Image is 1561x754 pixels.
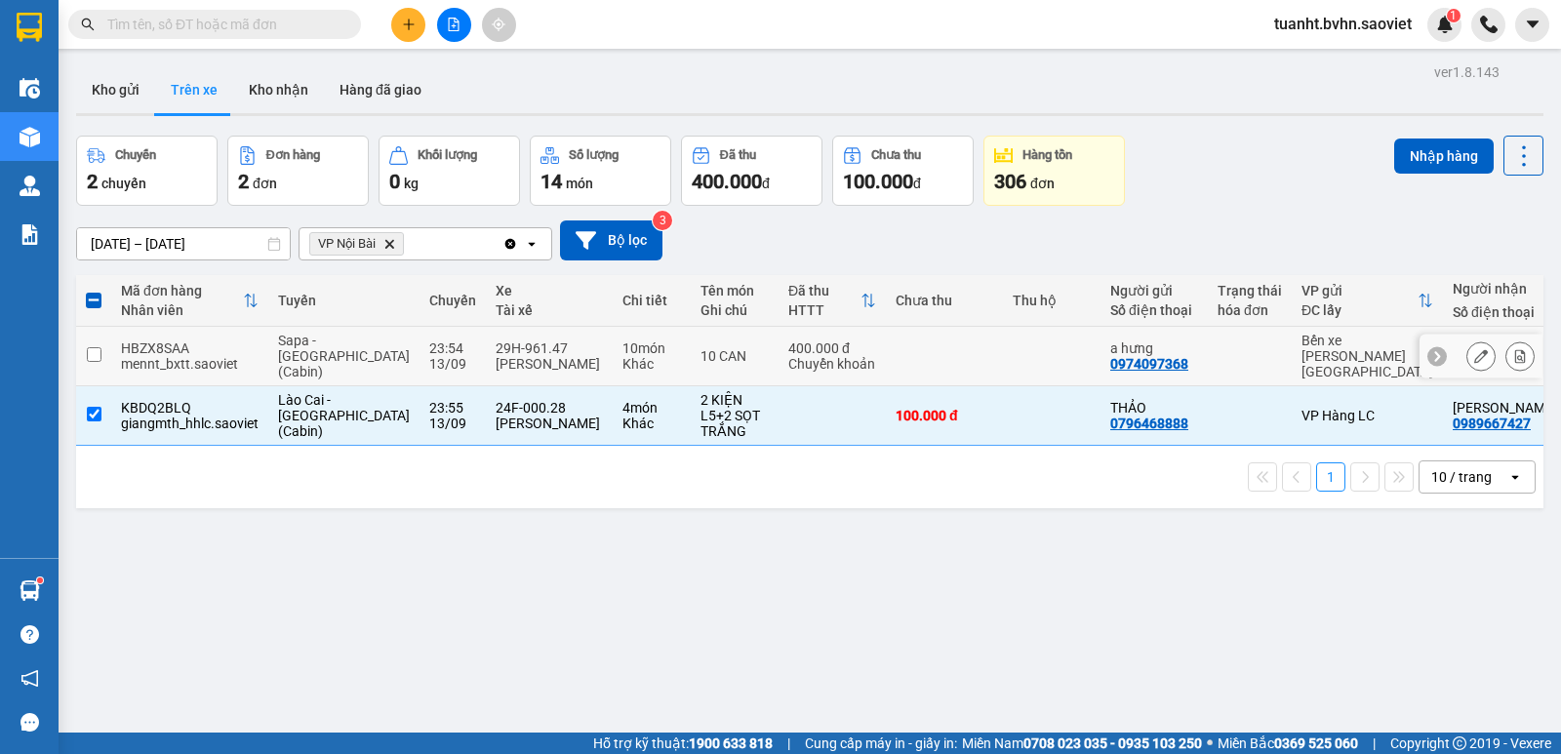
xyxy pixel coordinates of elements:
[1453,304,1557,320] div: Số điện thoại
[1316,462,1345,492] button: 1
[429,340,476,356] div: 23:54
[318,236,376,252] span: VP Nội Bài
[278,392,410,439] span: Lào Cai - [GEOGRAPHIC_DATA] (Cabin)
[622,400,681,416] div: 4 món
[762,176,770,191] span: đ
[20,580,40,601] img: warehouse-icon
[496,356,603,372] div: [PERSON_NAME]
[482,8,516,42] button: aim
[121,400,259,416] div: KBDQ2BLQ
[391,8,425,42] button: plus
[1434,61,1500,83] div: ver 1.8.143
[404,176,419,191] span: kg
[787,733,790,754] span: |
[1453,736,1466,750] span: copyright
[383,238,395,250] svg: Delete
[788,340,876,356] div: 400.000 đ
[121,283,243,298] div: Mã đơn hàng
[700,392,769,439] div: 2 KIỆN L5+2 SỌT TRẮNG
[1274,735,1358,751] strong: 0369 525 060
[1207,739,1213,747] span: ⚪️
[121,302,243,318] div: Nhân viên
[569,148,619,162] div: Số lượng
[700,302,769,318] div: Ghi chú
[622,293,681,308] div: Chi tiết
[1110,356,1188,372] div: 0974097368
[1110,400,1198,416] div: THẢO
[871,148,921,162] div: Chưa thu
[77,228,290,259] input: Select a date range.
[496,340,603,356] div: 29H-961.47
[1292,275,1443,327] th: Toggle SortBy
[700,348,769,364] div: 10 CAN
[418,148,477,162] div: Khối lượng
[1515,8,1549,42] button: caret-down
[788,283,861,298] div: Đã thu
[1023,735,1202,751] strong: 0708 023 035 - 0935 103 250
[121,356,259,372] div: mennt_bxtt.saoviet
[653,211,672,230] sup: 3
[20,625,39,644] span: question-circle
[560,220,662,260] button: Bộ lọc
[20,127,40,147] img: warehouse-icon
[1480,16,1498,33] img: phone-icon
[913,176,921,191] span: đ
[253,176,277,191] span: đơn
[622,356,681,372] div: Khác
[1524,16,1541,33] span: caret-down
[1013,293,1091,308] div: Thu hộ
[1466,341,1496,371] div: Sửa đơn hàng
[692,170,762,193] span: 400.000
[622,340,681,356] div: 10 món
[832,136,974,206] button: Chưa thu100.000đ
[566,176,593,191] span: món
[1453,400,1557,416] div: linh KUN
[101,176,146,191] span: chuyến
[492,18,505,31] span: aim
[1447,9,1461,22] sup: 1
[1301,283,1418,298] div: VP gửi
[689,735,773,751] strong: 1900 633 818
[1301,333,1433,379] div: Bến xe [PERSON_NAME] [GEOGRAPHIC_DATA]
[227,136,369,206] button: Đơn hàng2đơn
[1301,408,1433,423] div: VP Hàng LC
[408,234,410,254] input: Selected VP Nội Bài.
[896,293,993,308] div: Chưa thu
[81,18,95,31] span: search
[76,136,218,206] button: Chuyến2chuyến
[429,293,476,308] div: Chuyến
[962,733,1202,754] span: Miền Nam
[530,136,671,206] button: Số lượng14món
[681,136,822,206] button: Đã thu400.000đ
[20,78,40,99] img: warehouse-icon
[496,400,603,416] div: 24F-000.28
[121,416,259,431] div: giangmth_hhlc.saoviet
[324,66,437,113] button: Hàng đã giao
[1507,469,1523,485] svg: open
[1218,302,1282,318] div: hóa đơn
[805,733,957,754] span: Cung cấp máy in - giấy in:
[502,236,518,252] svg: Clear all
[788,302,861,318] div: HTTT
[20,224,40,245] img: solution-icon
[76,66,155,113] button: Kho gửi
[496,302,603,318] div: Tài xế
[1259,12,1427,36] span: tuanht.bvhn.saoviet
[896,408,993,423] div: 100.000 đ
[496,283,603,298] div: Xe
[779,275,886,327] th: Toggle SortBy
[994,170,1026,193] span: 306
[379,136,520,206] button: Khối lượng0kg
[87,170,98,193] span: 2
[1436,16,1454,33] img: icon-new-feature
[111,275,268,327] th: Toggle SortBy
[540,170,562,193] span: 14
[788,356,876,372] div: Chuyển khoản
[20,713,39,732] span: message
[1030,176,1055,191] span: đơn
[309,232,404,256] span: VP Nội Bài, close by backspace
[1110,416,1188,431] div: 0796468888
[389,170,400,193] span: 0
[983,136,1125,206] button: Hàng tồn306đơn
[700,283,769,298] div: Tên món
